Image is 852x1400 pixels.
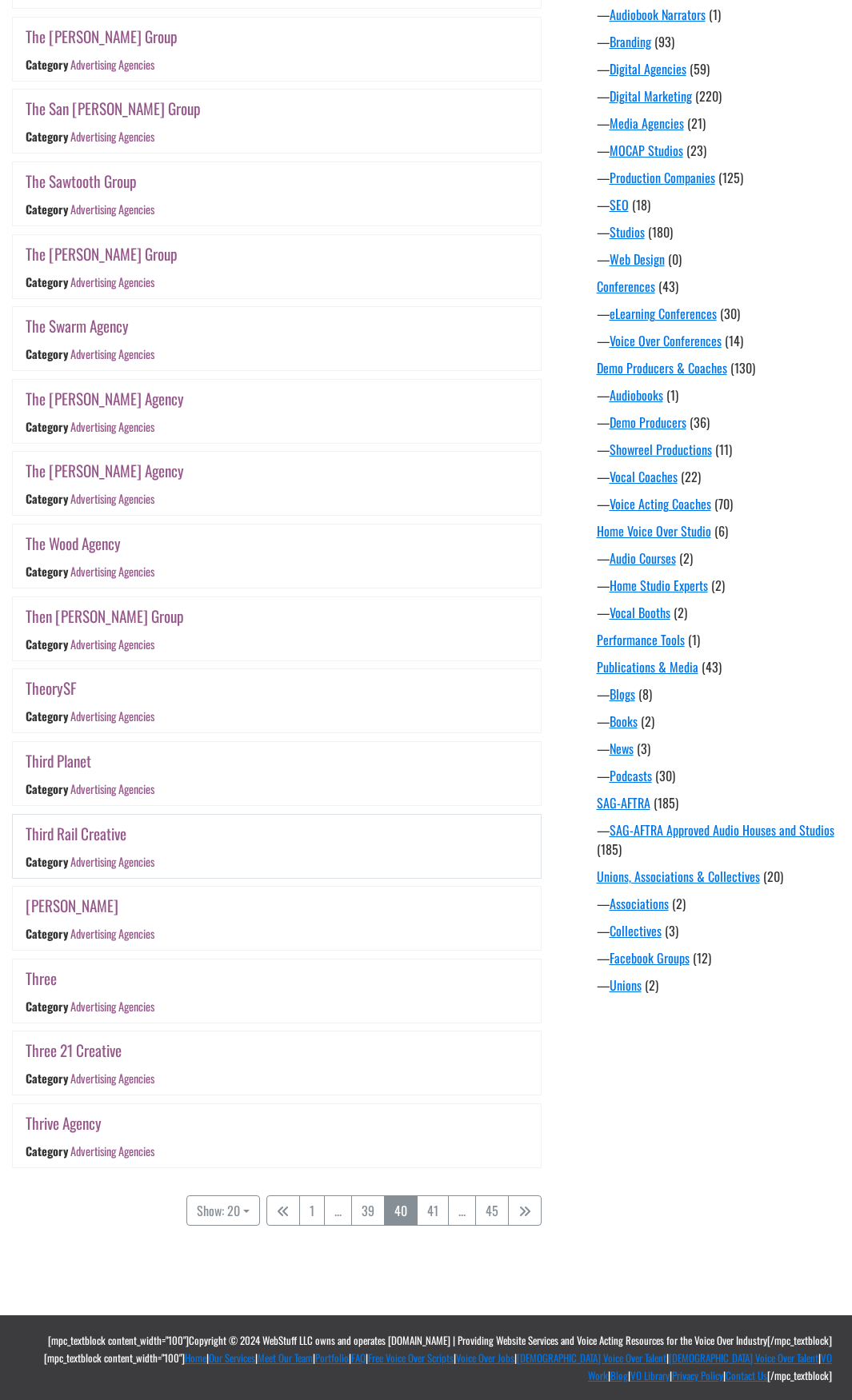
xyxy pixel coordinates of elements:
[665,921,678,940] span: (3)
[26,418,68,435] div: Category
[597,840,622,859] span: (185)
[26,636,68,652] div: Category
[351,1350,366,1366] a: FAQ
[711,576,725,595] span: (2)
[610,467,678,486] a: Vocal Coaches
[26,780,68,797] div: Category
[690,59,710,78] span: (59)
[597,358,727,377] a: Demo Producers & Coaches
[686,141,706,160] span: (23)
[258,1350,313,1366] a: Meet Our Team
[26,459,184,482] a: The [PERSON_NAME] Agency
[456,1350,514,1366] a: Voice Over Jobs
[655,766,675,785] span: (30)
[658,277,678,296] span: (43)
[654,32,674,51] span: (93)
[638,684,652,704] span: (8)
[630,1367,670,1383] a: VO Library
[315,1350,349,1366] a: Portfolio
[26,967,57,990] a: Three
[70,1071,154,1087] a: Advertising Agencies
[726,1367,767,1383] a: Contact Us
[70,345,154,362] a: Advertising Agencies
[26,708,68,725] div: Category
[26,1039,122,1062] a: Three 21 Creative
[610,304,717,323] a: eLearning Conferences
[610,603,670,622] a: Vocal Booths
[693,948,711,967] span: (12)
[70,129,154,146] a: Advertising Agencies
[70,563,154,580] a: Advertising Agencies
[669,1350,818,1366] a: [DEMOGRAPHIC_DATA] Voice Over Talent
[668,249,682,269] span: (0)
[475,1195,509,1226] a: 45
[679,548,693,568] span: (2)
[610,921,662,940] a: Collectives
[26,56,68,73] div: Category
[681,467,701,486] span: (22)
[351,1195,385,1226] a: 39
[610,5,706,24] a: Audiobook Narrators
[185,1350,206,1366] a: Home
[26,822,126,845] a: Third Rail Creative
[690,413,710,432] span: (36)
[610,32,651,51] a: Branding
[26,273,68,290] div: Category
[70,998,154,1015] a: Advertising Agencies
[666,385,678,405] span: (1)
[26,314,129,337] a: The Swarm Agency
[597,277,655,296] a: Conferences
[26,998,68,1015] div: Category
[70,56,154,73] a: Advertising Agencies
[610,168,715,187] a: Production Companies
[718,168,743,187] span: (125)
[26,853,68,870] div: Category
[610,739,634,758] a: News
[720,304,740,323] span: (30)
[648,222,673,241] span: (180)
[70,1143,154,1159] a: Advertising Agencies
[26,201,68,217] div: Category
[715,440,732,459] span: (11)
[70,201,154,217] a: Advertising Agencies
[610,195,629,214] a: SEO
[709,5,721,24] span: (1)
[674,603,687,622] span: (2)
[702,657,722,676] span: (43)
[368,1350,454,1366] a: Free Voice Over Scripts
[714,494,733,513] span: (70)
[384,1195,418,1226] a: 40
[26,749,91,772] a: Third Planet
[26,563,68,580] div: Category
[610,141,683,160] a: MOCAP Studios
[70,708,154,725] a: Advertising Agencies
[641,712,654,731] span: (2)
[714,521,728,540] span: (6)
[610,249,665,269] a: Web Design
[610,494,711,513] a: Voice Acting Coaches
[597,867,760,886] a: Unions, Associations & Collectives
[26,129,68,146] div: Category
[610,712,638,731] a: Books
[70,273,154,290] a: Advertising Agencies
[70,853,154,870] a: Advertising Agencies
[186,1195,260,1226] button: Show: 20
[725,331,743,350] span: (14)
[417,1195,449,1226] a: 41
[695,86,722,106] span: (220)
[70,636,154,652] a: Advertising Agencies
[26,387,184,410] a: The [PERSON_NAME] Agency
[26,97,201,120] a: The San [PERSON_NAME] Group
[26,345,68,362] div: Category
[637,739,650,758] span: (3)
[632,195,650,214] span: (18)
[610,975,642,995] a: Unions
[597,521,711,540] a: Home Voice Over Studio
[26,170,137,193] a: The Sawtooth Group
[26,676,77,700] a: TheorySF
[645,975,658,995] span: (2)
[610,684,635,704] a: Blogs
[688,630,700,649] span: (1)
[26,491,68,508] div: Category
[70,491,154,508] a: Advertising Agencies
